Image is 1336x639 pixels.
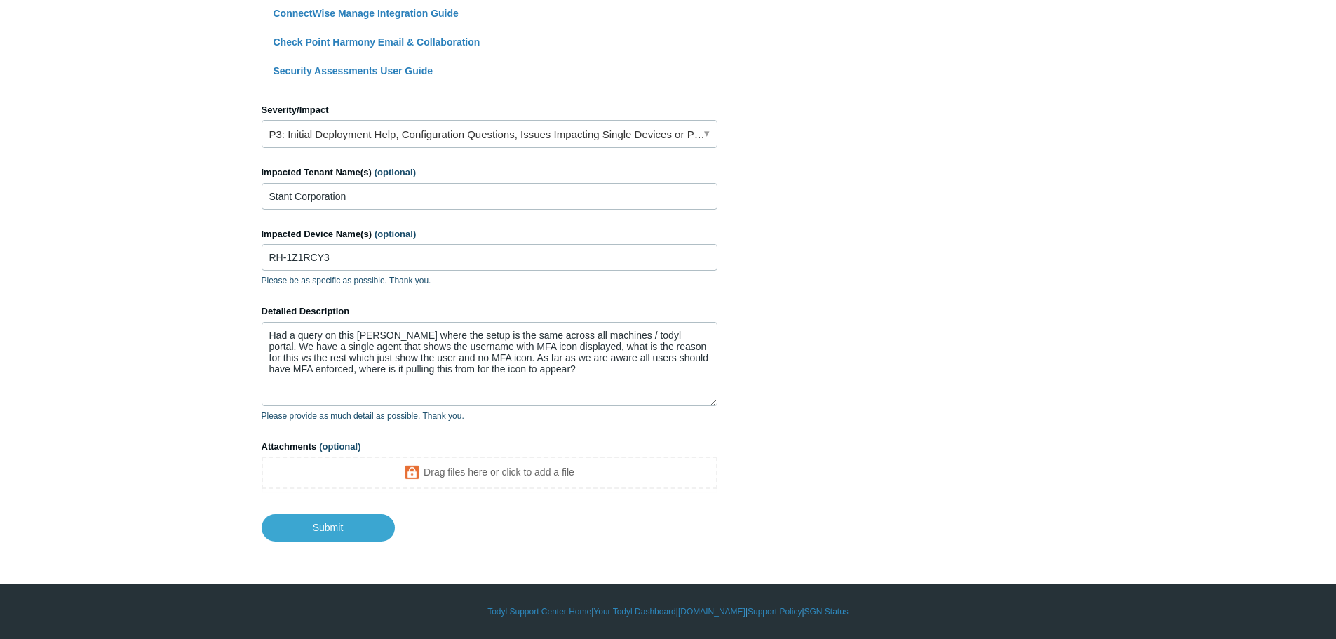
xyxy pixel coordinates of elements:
div: | | | | [262,605,1075,618]
a: [DOMAIN_NAME] [678,605,745,618]
a: Todyl Support Center Home [487,605,591,618]
label: Impacted Device Name(s) [262,227,717,241]
p: Please be as specific as possible. Thank you. [262,274,717,287]
a: ConnectWise Manage Integration Guide [274,8,459,19]
a: SGN Status [804,605,849,618]
label: Attachments [262,440,717,454]
a: Check Point Harmony Email & Collaboration [274,36,480,48]
a: Support Policy [748,605,802,618]
input: Submit [262,514,395,541]
a: Your Todyl Dashboard [593,605,675,618]
label: Severity/Impact [262,103,717,117]
a: Security Assessments User Guide [274,65,433,76]
label: Impacted Tenant Name(s) [262,166,717,180]
span: (optional) [375,167,416,177]
span: (optional) [375,229,416,239]
span: (optional) [319,441,360,452]
a: P3: Initial Deployment Help, Configuration Questions, Issues Impacting Single Devices or Past Out... [262,120,717,148]
label: Detailed Description [262,304,717,318]
p: Please provide as much detail as possible. Thank you. [262,410,717,422]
